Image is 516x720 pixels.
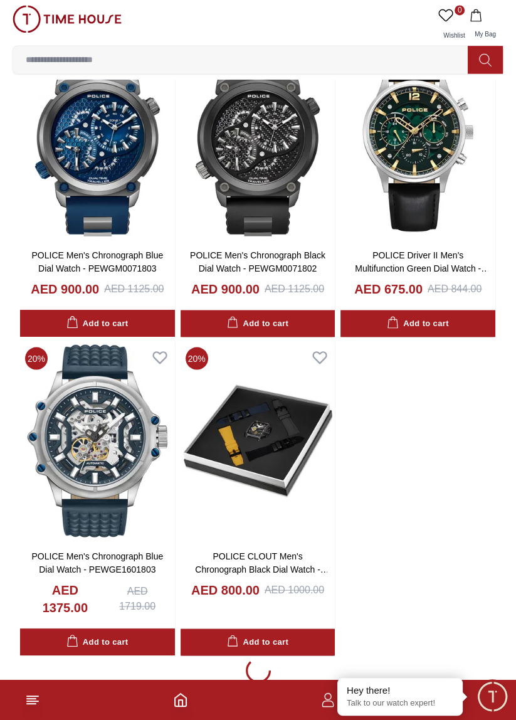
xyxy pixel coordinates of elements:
div: Add to cart [227,316,288,331]
div: Add to cart [66,635,128,649]
img: POLICE CLOUT Men's Chronograph Black Dial Watch - PEWGC00770X1 [181,342,335,539]
span: 0 [455,5,465,15]
img: POLICE Men's Chronograph Blue Dial Watch - PEWGM0071803 [20,41,175,238]
div: Hey there! [347,684,453,697]
div: Add to cart [387,316,448,331]
div: Add to cart [66,316,128,331]
h4: AED 800.00 [191,581,260,598]
img: ... [13,5,122,33]
div: Chat Widget [475,679,510,714]
img: POLICE Driver II Men's Multifunction Green Dial Watch - PEWGF0040201 [340,41,495,238]
span: 20 % [25,347,48,369]
span: Wishlist [438,32,470,39]
div: AED 1719.00 [108,583,167,613]
button: Add to cart [20,628,175,655]
a: POLICE Driver II Men's Multifunction Green Dial Watch - PEWGF0040201 [355,250,490,286]
div: AED 1125.00 [104,281,164,296]
img: POLICE Men's Chronograph Blue Dial Watch - PEWGE1601803 [20,342,175,539]
a: POLICE Men's Chronograph Black Dial Watch - PEWGM0071802 [190,250,325,273]
button: Add to cart [181,628,335,655]
div: Add to cart [227,635,288,649]
button: My Bag [467,5,503,45]
h4: AED 1375.00 [28,581,103,616]
a: POLICE CLOUT Men's Chronograph Black Dial Watch - PEWGC00770X1 [195,551,329,587]
span: My Bag [470,31,501,38]
h4: AED 900.00 [191,280,260,297]
button: Add to cart [340,310,495,337]
a: POLICE Men's Chronograph Blue Dial Watch - PEWGE1601803 [31,551,163,574]
button: Add to cart [181,310,335,337]
button: Add to cart [20,310,175,337]
div: AED 1000.00 [265,582,324,597]
div: AED 1125.00 [265,281,324,296]
p: Talk to our watch expert! [347,698,453,709]
h4: AED 900.00 [31,280,99,297]
div: AED 844.00 [428,281,482,296]
a: 0Wishlist [436,5,467,45]
h4: AED 675.00 [354,280,423,297]
a: POLICE Men's Chronograph Blue Dial Watch - PEWGM0071803 [31,250,163,273]
span: 20 % [186,347,208,369]
img: POLICE Men's Chronograph Black Dial Watch - PEWGM0071802 [181,41,335,238]
a: Home [173,692,188,707]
